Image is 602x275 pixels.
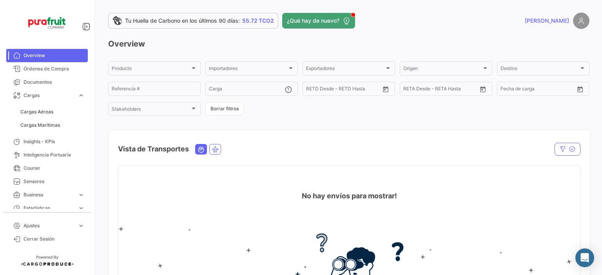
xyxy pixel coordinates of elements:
[24,178,85,185] span: Sensores
[27,9,67,36] img: Logo+PuraFruit.png
[575,248,594,267] div: Abrir Intercom Messenger
[6,49,88,62] a: Overview
[24,165,85,172] span: Courier
[205,102,244,115] button: Borrar filtros
[24,138,85,145] span: Insights - KPIs
[24,191,74,198] span: Business
[78,205,85,212] span: expand_more
[242,17,274,25] span: 55.72 TCO2
[500,87,515,93] input: Desde
[24,235,85,243] span: Cerrar Sesión
[6,175,88,188] a: Sensores
[574,83,586,95] button: Open calendar
[525,17,569,25] span: [PERSON_NAME]
[78,222,85,229] span: expand_more
[125,17,240,25] span: Tu Huella de Carbono en los últimos 90 días:
[6,75,88,89] a: Documentos
[24,52,85,59] span: Overview
[118,144,189,155] h4: Vista de Transportes
[287,17,339,25] span: ¿Qué hay de nuevo?
[78,191,85,198] span: expand_more
[112,67,190,72] span: Producto
[282,13,355,29] button: ¿Qué hay de nuevo?
[78,92,85,99] span: expand_more
[20,108,53,115] span: Cargas Aéreas
[326,87,361,93] input: Hasta
[24,151,85,158] span: Inteligencia Portuaria
[6,62,88,75] a: Órdenes de Compra
[380,83,392,95] button: Open calendar
[24,205,74,212] span: Estadísticas
[6,162,88,175] a: Courier
[423,87,458,93] input: Hasta
[477,83,489,95] button: Open calendar
[573,13,589,29] img: placeholder-user.png
[17,106,88,118] a: Cargas Aéreas
[17,119,88,131] a: Cargas Marítimas
[403,67,482,72] span: Origen
[24,92,74,99] span: Cargas
[196,144,207,154] button: Ocean
[302,191,397,201] h4: No hay envíos para mostrar!
[520,87,555,93] input: Hasta
[403,87,417,93] input: Desde
[24,79,85,86] span: Documentos
[210,144,221,154] button: Air
[306,67,384,72] span: Exportadores
[306,87,320,93] input: Desde
[24,65,85,72] span: Órdenes de Compra
[108,38,589,49] h3: Overview
[24,222,74,229] span: Ajustes
[6,148,88,162] a: Inteligencia Portuaria
[112,108,190,113] span: Stakeholders
[6,135,88,148] a: Insights - KPIs
[108,13,278,29] a: Tu Huella de Carbono en los últimos 90 días:55.72 TCO2
[500,67,579,72] span: Destino
[20,122,60,129] span: Cargas Marítimas
[209,67,287,72] span: Importadores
